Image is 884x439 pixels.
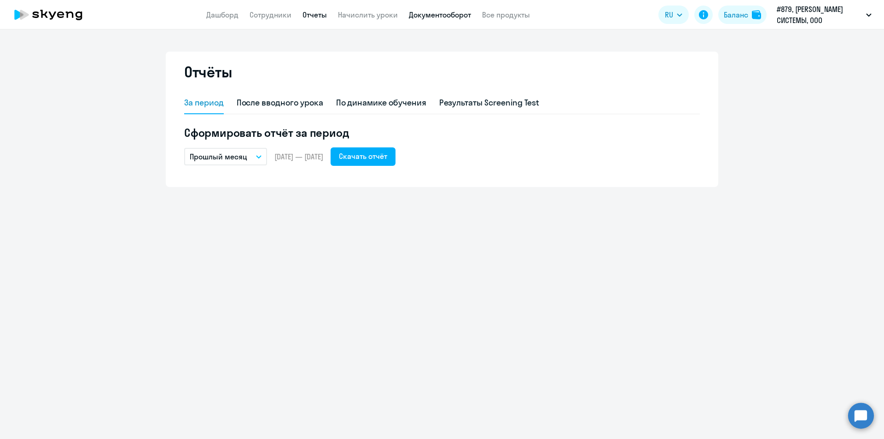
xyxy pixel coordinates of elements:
[482,10,530,19] a: Все продукты
[274,152,323,162] span: [DATE] — [DATE]
[658,6,689,24] button: RU
[724,9,748,20] div: Баланс
[250,10,291,19] a: Сотрудники
[338,10,398,19] a: Начислить уроки
[772,4,876,26] button: #879, [PERSON_NAME] СИСТЕМЫ, ООО
[718,6,767,24] button: Балансbalance
[752,10,761,19] img: balance
[206,10,238,19] a: Дашборд
[665,9,673,20] span: RU
[184,97,224,109] div: За период
[190,151,247,162] p: Прошлый месяц
[409,10,471,19] a: Документооборот
[336,97,426,109] div: По динамике обучения
[184,63,232,81] h2: Отчёты
[439,97,540,109] div: Результаты Screening Test
[184,148,267,165] button: Прошлый месяц
[331,147,395,166] button: Скачать отчёт
[302,10,327,19] a: Отчеты
[237,97,323,109] div: После вводного урока
[777,4,862,26] p: #879, [PERSON_NAME] СИСТЕМЫ, ООО
[184,125,700,140] h5: Сформировать отчёт за период
[339,151,387,162] div: Скачать отчёт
